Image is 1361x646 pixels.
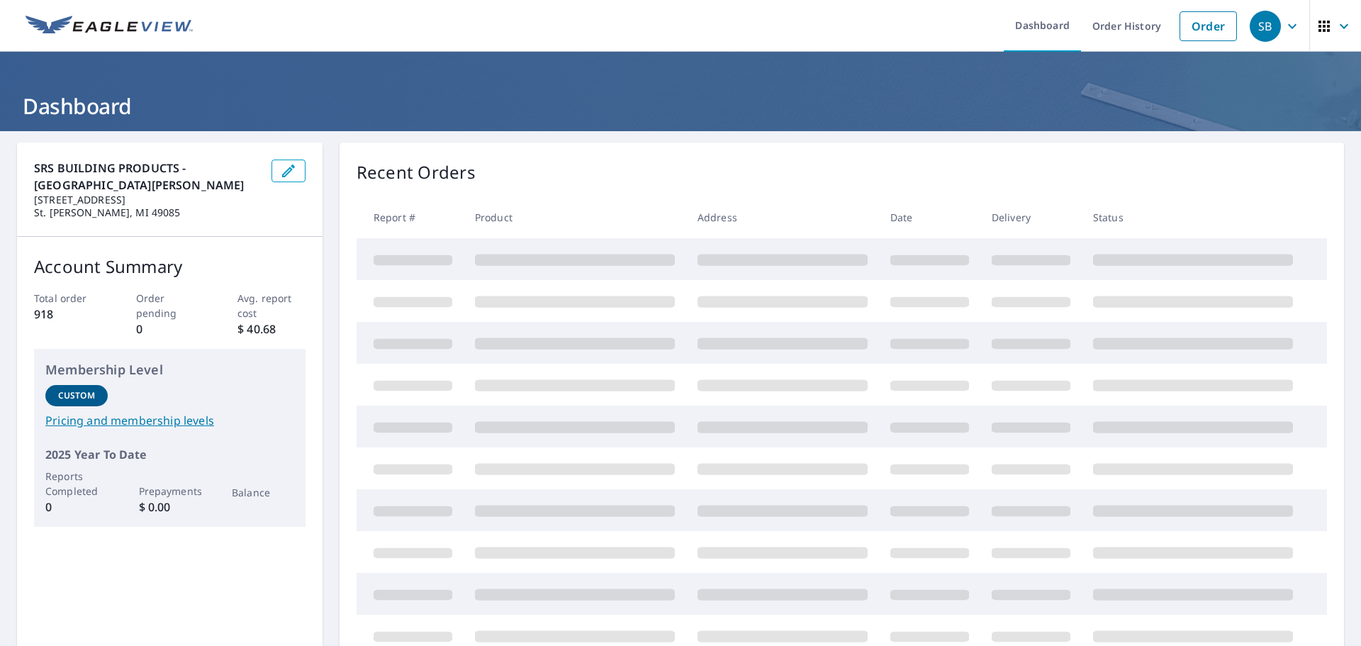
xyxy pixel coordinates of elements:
[1250,11,1281,42] div: SB
[357,160,476,185] p: Recent Orders
[26,16,193,37] img: EV Logo
[34,160,260,194] p: SRS BUILDING PRODUCTS - [GEOGRAPHIC_DATA][PERSON_NAME]
[45,412,294,429] a: Pricing and membership levels
[34,291,102,306] p: Total order
[136,291,204,321] p: Order pending
[34,254,306,279] p: Account Summary
[58,389,95,402] p: Custom
[1180,11,1237,41] a: Order
[45,446,294,463] p: 2025 Year To Date
[357,196,464,238] th: Report #
[139,499,201,516] p: $ 0.00
[232,485,294,500] p: Balance
[45,499,108,516] p: 0
[45,360,294,379] p: Membership Level
[686,196,879,238] th: Address
[17,91,1344,121] h1: Dashboard
[879,196,980,238] th: Date
[45,469,108,499] p: Reports Completed
[34,194,260,206] p: [STREET_ADDRESS]
[1082,196,1304,238] th: Status
[34,206,260,219] p: St. [PERSON_NAME], MI 49085
[980,196,1082,238] th: Delivery
[34,306,102,323] p: 918
[464,196,686,238] th: Product
[237,291,306,321] p: Avg. report cost
[136,321,204,338] p: 0
[237,321,306,338] p: $ 40.68
[139,484,201,499] p: Prepayments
